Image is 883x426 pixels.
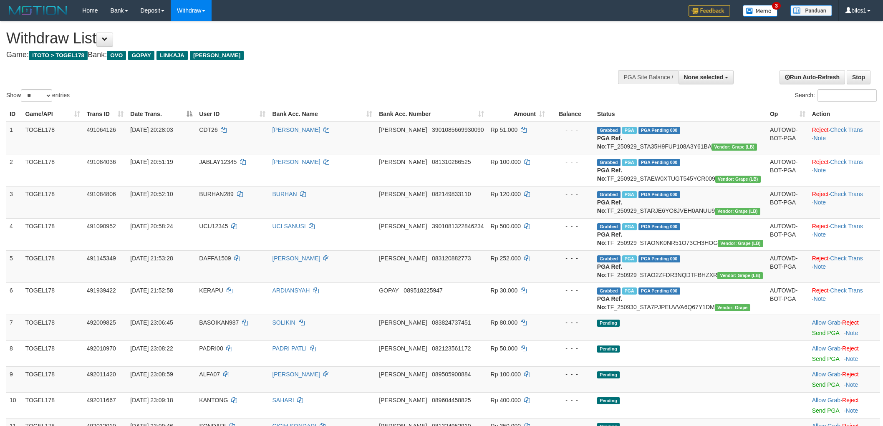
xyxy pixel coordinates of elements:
[812,345,840,352] a: Allow Grab
[597,320,620,327] span: Pending
[6,366,22,392] td: 9
[809,340,880,366] td: ·
[6,4,70,17] img: MOTION_logo.png
[376,106,487,122] th: Bank Acc. Number: activate to sort column ascending
[128,51,154,60] span: GOPAY
[812,407,839,414] a: Send PGA
[199,223,228,229] span: UCU12345
[379,345,427,352] span: [PERSON_NAME]
[379,191,427,197] span: [PERSON_NAME]
[795,89,877,102] label: Search:
[404,287,442,294] span: Copy 089518225947 to clipboard
[618,70,678,84] div: PGA Site Balance /
[87,345,116,352] span: 492010970
[767,106,809,122] th: Op: activate to sort column ascending
[22,122,83,154] td: TOGEL178
[491,255,521,262] span: Rp 252.000
[809,366,880,392] td: ·
[638,191,680,198] span: PGA Pending
[594,282,767,315] td: TF_250930_STA7PJPEUVVA6Q67Y1DM
[718,240,763,247] span: Vendor URL: https://dashboard.q2checkout.com/secure
[830,159,863,165] a: Check Trans
[196,106,269,122] th: User ID: activate to sort column ascending
[842,345,859,352] a: Reject
[812,126,829,133] a: Reject
[597,127,621,134] span: Grabbed
[597,223,621,230] span: Grabbed
[87,255,116,262] span: 491145349
[87,371,116,378] span: 492011420
[715,304,750,311] span: Vendor URL: https://settle31.1velocity.biz
[22,366,83,392] td: TOGEL178
[130,126,173,133] span: [DATE] 20:28:03
[272,126,320,133] a: [PERSON_NAME]
[379,397,427,403] span: [PERSON_NAME]
[809,315,880,340] td: ·
[767,186,809,218] td: AUTOWD-BOT-PGA
[552,190,590,198] div: - - -
[379,159,427,165] span: [PERSON_NAME]
[491,371,521,378] span: Rp 100.000
[29,51,88,60] span: ITOTO > TOGEL178
[269,106,376,122] th: Bank Acc. Name: activate to sort column ascending
[6,30,580,47] h1: Withdraw List
[552,254,590,262] div: - - -
[715,208,760,215] span: Vendor URL: https://dashboard.q2checkout.com/secure
[272,287,310,294] a: ARDIANSYAH
[715,176,761,183] span: Vendor URL: https://dashboard.q2checkout.com/secure
[638,159,680,166] span: PGA Pending
[432,255,471,262] span: Copy 083120882773 to clipboard
[597,191,621,198] span: Grabbed
[846,330,858,336] a: Note
[830,126,863,133] a: Check Trans
[199,287,223,294] span: KERAPU
[717,272,763,279] span: Vendor URL: https://dashboard.q2checkout.com/secure
[842,319,859,326] a: Reject
[552,370,590,378] div: - - -
[597,397,620,404] span: Pending
[107,51,126,60] span: OVO
[597,345,620,353] span: Pending
[22,186,83,218] td: TOGEL178
[491,159,521,165] span: Rp 100.000
[130,255,173,262] span: [DATE] 21:53:28
[379,287,399,294] span: GOPAY
[809,154,880,186] td: · ·
[812,371,840,378] a: Allow Grab
[597,295,622,310] b: PGA Ref. No:
[809,106,880,122] th: Action
[127,106,196,122] th: Date Trans.: activate to sort column descending
[87,126,116,133] span: 491064126
[767,282,809,315] td: AUTOWD-BOT-PGA
[790,5,832,16] img: panduan.png
[379,319,427,326] span: [PERSON_NAME]
[597,231,622,246] b: PGA Ref. No:
[814,263,826,270] a: Note
[6,282,22,315] td: 6
[638,223,680,230] span: PGA Pending
[272,191,297,197] a: BURHAN
[622,287,637,295] span: Marked by bilcs1
[767,218,809,250] td: AUTOWD-BOT-PGA
[814,295,826,302] a: Note
[199,191,233,197] span: BURHAN289
[272,371,320,378] a: [PERSON_NAME]
[743,5,778,17] img: Button%20Memo.svg
[846,407,858,414] a: Note
[199,371,220,378] span: ALFA07
[272,319,295,326] a: SOLIKIN
[812,319,842,326] span: ·
[767,154,809,186] td: AUTOWD-BOT-PGA
[597,287,621,295] span: Grabbed
[812,397,842,403] span: ·
[491,191,521,197] span: Rp 120.000
[6,186,22,218] td: 3
[594,186,767,218] td: TF_250929_STARJE6YO8JVEH0ANUU9
[491,287,518,294] span: Rp 30.000
[830,223,863,229] a: Check Trans
[87,191,116,197] span: 491084806
[780,70,845,84] a: Run Auto-Refresh
[272,255,320,262] a: [PERSON_NAME]
[130,223,173,229] span: [DATE] 20:58:24
[846,355,858,362] a: Note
